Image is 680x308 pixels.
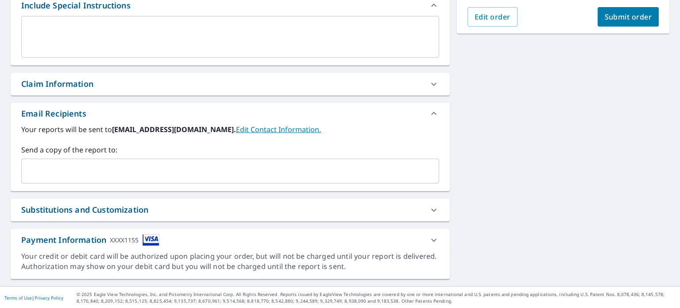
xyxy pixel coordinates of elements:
[112,125,236,134] b: [EMAIL_ADDRESS][DOMAIN_NAME].
[475,12,510,22] span: Edit order
[598,7,659,27] button: Submit order
[4,295,63,300] p: |
[4,295,32,301] a: Terms of Use
[11,199,450,221] div: Substitutions and Customization
[21,204,148,216] div: Substitutions and Customization
[21,124,439,135] label: Your reports will be sent to
[11,103,450,124] div: Email Recipients
[35,295,63,301] a: Privacy Policy
[467,7,518,27] button: Edit order
[236,125,321,134] a: EditContactInfo
[21,108,86,120] div: Email Recipients
[110,234,139,246] div: XXXX1155
[21,144,439,155] label: Send a copy of the report to:
[605,12,652,22] span: Submit order
[21,78,93,90] div: Claim Information
[11,229,450,251] div: Payment InformationXXXX1155cardImage
[21,251,439,272] div: Your credit or debit card will be authorized upon placing your order, but will not be charged unt...
[21,234,159,246] div: Payment Information
[143,234,159,246] img: cardImage
[77,291,676,304] p: © 2025 Eagle View Technologies, Inc. and Pictometry International Corp. All Rights Reserved. Repo...
[11,73,450,95] div: Claim Information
